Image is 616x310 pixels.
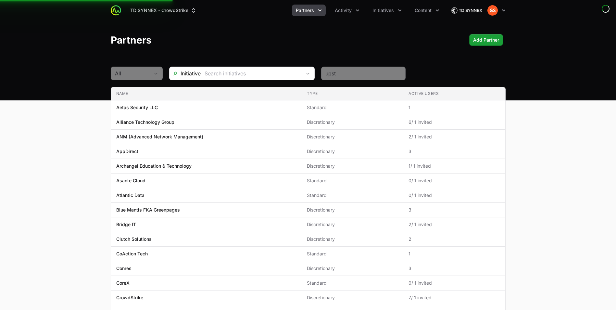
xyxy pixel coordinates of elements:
[116,104,158,111] p: Aetas Security LLC
[409,251,500,257] span: 1
[325,70,401,77] input: Search partner
[115,70,149,77] div: All
[111,67,162,80] button: All
[409,207,500,213] span: 3
[403,87,505,100] th: Active Users
[331,5,363,16] button: Activity
[307,192,398,199] span: Standard
[111,87,302,100] th: Name
[469,34,503,46] div: Primary actions
[301,67,314,80] div: Open
[126,5,201,16] div: Supplier switch menu
[409,148,500,155] span: 3
[409,221,500,228] span: 2 / 1 invited
[302,87,403,100] th: Type
[292,5,326,16] button: Partners
[451,4,482,17] img: TD SYNNEX
[307,207,398,213] span: Discretionary
[487,5,498,16] img: Grant Schwartz
[409,119,500,125] span: 6 / 1 invited
[111,34,152,46] h1: Partners
[292,5,326,16] div: Partners menu
[116,134,203,140] p: ANM (Advanced Network Management)
[409,134,500,140] span: 2 / 1 invited
[409,280,500,286] span: 0 / 1 invited
[116,265,132,272] p: Conres
[335,7,352,14] span: Activity
[307,251,398,257] span: Standard
[307,148,398,155] span: Discretionary
[116,294,143,301] p: CrowdStrike
[170,70,201,77] span: Initiative
[307,265,398,272] span: Discretionary
[369,5,406,16] div: Initiatives menu
[411,5,443,16] div: Content menu
[116,177,145,184] p: Asante Cloud
[331,5,363,16] div: Activity menu
[469,34,503,46] button: Add Partner
[116,207,180,213] p: Blue Mantis FKA Greenpages
[372,7,394,14] span: Initiatives
[307,163,398,169] span: Discretionary
[307,280,398,286] span: Standard
[116,148,138,155] p: AppDirect
[409,104,500,111] span: 1
[409,177,500,184] span: 0 / 1 invited
[116,236,152,242] p: Clutch Solutions
[116,280,130,286] p: CoreX
[307,177,398,184] span: Standard
[369,5,406,16] button: Initiatives
[409,236,500,242] span: 2
[296,7,314,14] span: Partners
[409,163,500,169] span: 1 / 1 invited
[116,192,145,199] p: Atlantic Data
[307,104,398,111] span: Standard
[307,134,398,140] span: Discretionary
[111,5,121,16] img: ActivitySource
[307,294,398,301] span: Discretionary
[307,119,398,125] span: Discretionary
[116,221,136,228] p: Bridge IT
[307,221,398,228] span: Discretionary
[307,236,398,242] span: Discretionary
[116,119,174,125] p: Alliance Technology Group
[116,251,148,257] p: CoAction Tech
[409,294,500,301] span: 7 / 1 invited
[409,265,500,272] span: 3
[409,192,500,199] span: 0 / 1 invited
[473,36,499,44] span: Add Partner
[126,5,201,16] button: TD SYNNEX - CrowdStrike
[201,67,301,80] input: Search initiatives
[121,5,443,16] div: Main navigation
[116,163,192,169] p: Archangel Education & Technology
[415,7,432,14] span: Content
[411,5,443,16] button: Content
